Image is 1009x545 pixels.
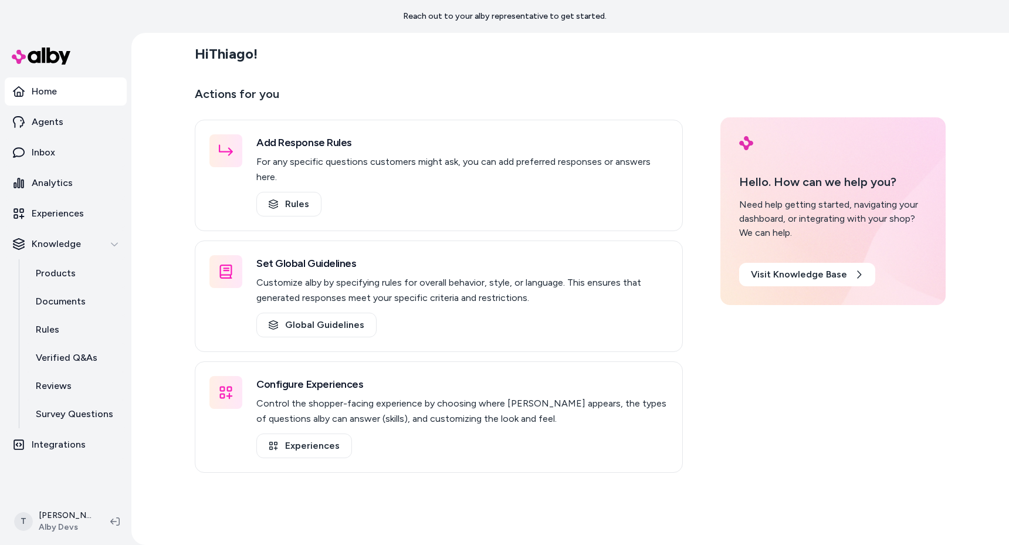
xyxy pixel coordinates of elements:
a: Verified Q&As [24,344,127,372]
p: Actions for you [195,84,683,113]
a: Documents [24,287,127,316]
p: Survey Questions [36,407,113,421]
p: For any specific questions customers might ask, you can add preferred responses or answers here. [256,154,668,185]
a: Visit Knowledge Base [739,263,875,286]
a: Global Guidelines [256,313,377,337]
p: Hello. How can we help you? [739,173,927,191]
h3: Add Response Rules [256,134,668,151]
a: Survey Questions [24,400,127,428]
p: Verified Q&As [36,351,97,365]
h2: Hi Thiago ! [195,45,258,63]
p: Customize alby by specifying rules for overall behavior, style, or language. This ensures that ge... [256,275,668,306]
p: Reviews [36,379,72,393]
p: Home [32,84,57,99]
a: Agents [5,108,127,136]
h3: Configure Experiences [256,376,668,392]
h3: Set Global Guidelines [256,255,668,272]
p: Reach out to your alby representative to get started. [403,11,607,22]
a: Rules [24,316,127,344]
p: Inbox [32,145,55,160]
a: Rules [256,192,321,216]
p: Products [36,266,76,280]
a: Home [5,77,127,106]
span: T [14,512,33,531]
p: Analytics [32,176,73,190]
button: T[PERSON_NAME]Alby Devs [7,503,101,540]
a: Integrations [5,431,127,459]
a: Products [24,259,127,287]
div: Need help getting started, navigating your dashboard, or integrating with your shop? We can help. [739,198,927,240]
p: Rules [36,323,59,337]
a: Experiences [256,434,352,458]
p: Experiences [32,207,84,221]
button: Knowledge [5,230,127,258]
p: Integrations [32,438,86,452]
p: Agents [32,115,63,129]
p: Control the shopper-facing experience by choosing where [PERSON_NAME] appears, the types of quest... [256,396,668,426]
a: Experiences [5,199,127,228]
p: Documents [36,294,86,309]
span: Alby Devs [39,522,92,533]
a: Reviews [24,372,127,400]
p: [PERSON_NAME] [39,510,92,522]
a: Analytics [5,169,127,197]
img: alby Logo [12,48,70,65]
a: Inbox [5,138,127,167]
img: alby Logo [739,136,753,150]
p: Knowledge [32,237,81,251]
